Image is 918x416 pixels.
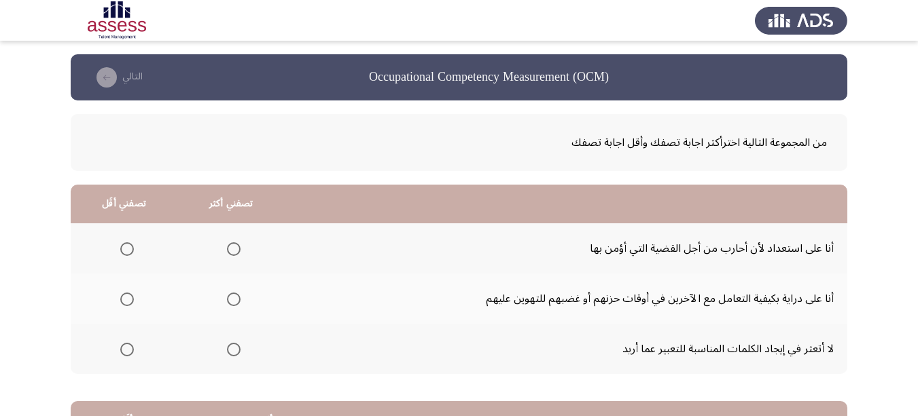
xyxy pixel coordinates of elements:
[755,1,847,39] img: Assess Talent Management logo
[369,69,609,86] h3: Occupational Competency Measurement (OCM)
[285,273,847,324] td: أنا على دراية بكيفية التعامل مع الآخرين في أوقات حزنهم أو غضبهم للتهوين عليهم
[285,324,847,374] td: لا أتعثر في إيجاد الكلمات المناسبة للتعبير عما أريد
[222,337,241,360] mat-radio-group: Select an option
[115,237,134,260] mat-radio-group: Select an option
[177,185,285,223] th: تصفني أكثر
[71,1,163,39] img: Assessment logo of OCM R1 ASSESS
[87,67,147,88] button: check the missing
[71,185,177,223] th: تصفني أقَل
[222,237,241,260] mat-radio-group: Select an option
[115,287,134,310] mat-radio-group: Select an option
[285,223,847,273] td: أنا على استعداد لأن أحارب من أجل القضية التي أؤمن بها
[91,131,827,154] span: من المجموعة التالية اخترأكثر اجابة تصفك وأقل اجابة تصفك
[115,337,134,360] mat-radio-group: Select an option
[222,287,241,310] mat-radio-group: Select an option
